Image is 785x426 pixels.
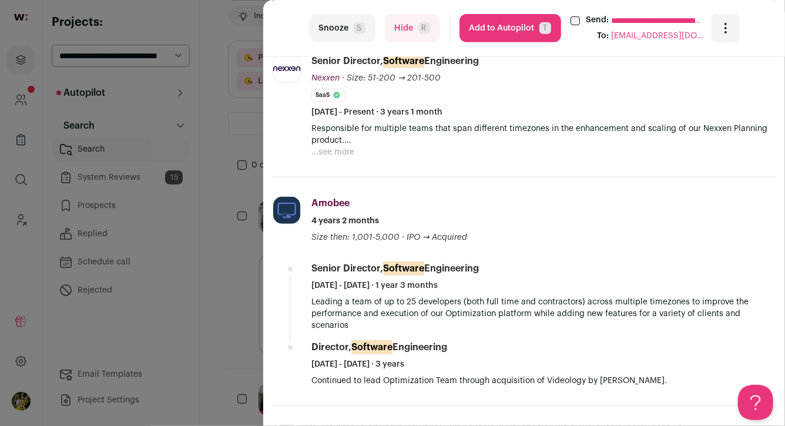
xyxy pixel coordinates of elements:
[385,14,440,42] button: HideR
[407,233,467,241] span: IPO → Acquired
[311,123,776,146] p: Responsible for multiple teams that span different timezones in the enhancement and scaling of ou...
[351,340,392,354] mark: Software
[309,14,375,42] button: SnoozeS
[311,106,442,118] span: [DATE] - Present · 3 years 1 month
[311,296,776,331] p: Leading a team of up to 25 developers (both full time and contractors) across multiple timezones ...
[311,199,350,208] span: Amobee
[402,232,404,243] span: ·
[612,30,706,42] span: [EMAIL_ADDRESS][DOMAIN_NAME]
[586,14,609,28] label: Send:
[418,22,430,34] span: R
[598,30,609,42] div: To:
[342,74,441,82] span: · Size: 51-200 → 201-500
[273,197,300,224] img: f2405947384b0411b6fcb4af03a9928ff95272bc5d1c5602d8a4fb993f41bb5c.jpg
[459,14,561,42] button: Add to AutopilotT
[311,375,776,387] p: Continued to lead Optimization Team through acquisition of Videology by [PERSON_NAME].
[311,55,479,68] div: Senior Director, Engineering
[311,233,400,241] span: Size then: 1,001-5,000
[273,66,300,71] img: 0ff546502da24e12025ebee30cbee9ea71937e2b56dba8204901bf226d5a6530.png
[311,358,404,370] span: [DATE] - [DATE] · 3 years
[712,14,740,42] button: Open dropdown
[311,146,354,158] button: ...see more
[311,262,479,275] div: Senior Director, Engineering
[311,215,379,227] span: 4 years 2 months
[383,261,424,276] mark: Software
[354,22,365,34] span: S
[383,54,424,68] mark: Software
[311,74,340,82] span: Nexxen
[311,341,447,354] div: Director, Engineering
[311,280,438,291] span: [DATE] - [DATE] · 1 year 3 months
[738,385,773,420] iframe: Help Scout Beacon - Open
[539,22,551,34] span: T
[311,89,345,102] li: SaaS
